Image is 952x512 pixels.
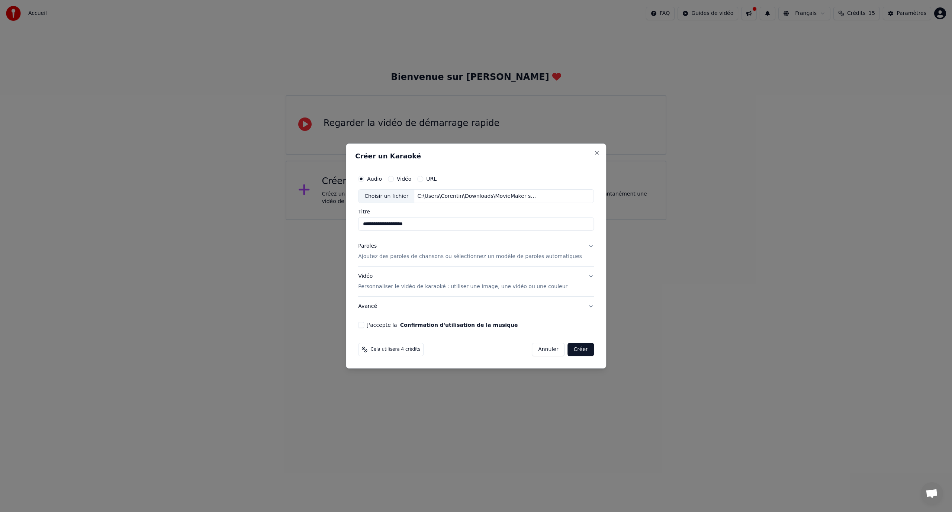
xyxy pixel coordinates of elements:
button: VidéoPersonnaliser le vidéo de karaoké : utiliser une image, une vidéo ou une couleur [358,267,594,297]
button: Annuler [532,343,565,356]
h2: Créer un Karaoké [355,153,597,160]
span: Cela utilisera 4 crédits [370,347,420,352]
label: URL [426,176,437,181]
button: Avancé [358,297,594,316]
p: Ajoutez des paroles de chansons ou sélectionnez un modèle de paroles automatiques [358,253,582,261]
div: Choisir un fichier [358,190,414,203]
label: Vidéo [397,176,411,181]
div: C:\Users\Corentin\Downloads\MovieMaker sans titre.mp3 [415,193,541,200]
label: J'accepte la [367,322,518,328]
p: Personnaliser le vidéo de karaoké : utiliser une image, une vidéo ou une couleur [358,283,567,290]
div: Vidéo [358,273,567,291]
label: Audio [367,176,382,181]
button: ParolesAjoutez des paroles de chansons ou sélectionnez un modèle de paroles automatiques [358,237,594,267]
div: Paroles [358,243,377,250]
button: Créer [568,343,594,356]
button: J'accepte la [400,322,518,328]
label: Titre [358,209,594,215]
